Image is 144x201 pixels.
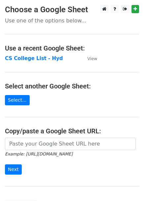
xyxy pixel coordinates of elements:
h4: Copy/paste a Google Sheet URL: [5,127,139,135]
input: Paste your Google Sheet URL here [5,138,136,150]
a: View [81,55,97,61]
a: CS College List - Hyd [5,55,63,61]
h4: Use a recent Google Sheet: [5,44,139,52]
h3: Choose a Google Sheet [5,5,139,15]
small: View [87,56,97,61]
h4: Select another Google Sheet: [5,82,139,90]
a: Select... [5,95,30,105]
p: Use one of the options below... [5,17,139,24]
input: Next [5,164,22,175]
small: Example: [URL][DOMAIN_NAME] [5,151,72,156]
